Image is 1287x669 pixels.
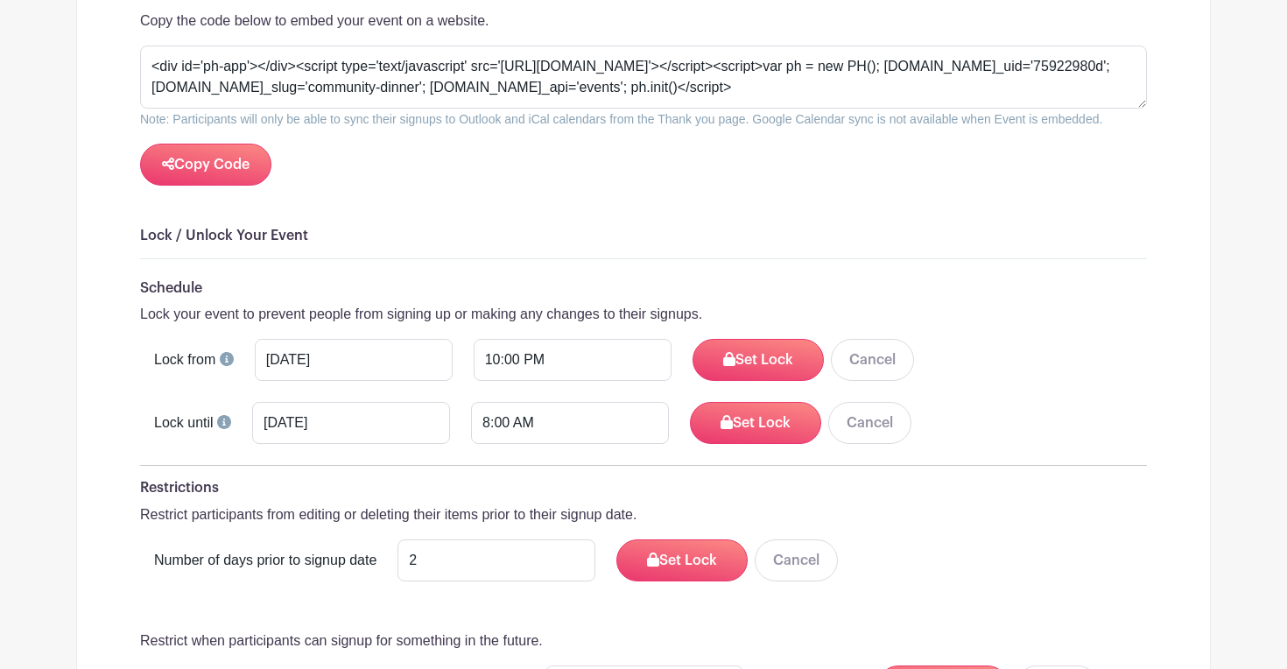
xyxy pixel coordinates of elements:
p: Restrict participants from editing or deleting their items prior to their signup date. [140,504,1147,525]
label: Lock until [154,412,214,433]
h6: Lock / Unlock Your Event [140,228,1147,244]
button: Set Lock [690,402,821,444]
h6: Schedule [140,280,1147,297]
button: Set Lock [616,539,748,581]
button: Cancel [831,339,914,381]
button: Set Lock [693,339,824,381]
button: Cancel [828,402,911,444]
p: Copy the code below to embed your event on a website. [140,11,1147,32]
small: Note: Participants will only be able to sync their signups to Outlook and iCal calendars from the... [140,112,1102,126]
p: Lock your event to prevent people from signing up or making any changes to their signups. [140,304,1147,325]
p: Restrict when participants can signup for something in the future. [140,630,1147,651]
label: Number of days prior to signup date [154,550,376,571]
h6: Restrictions [140,480,1147,496]
input: Pick date [255,339,453,381]
input: Set Time [471,402,669,444]
input: Set Time [474,339,672,381]
textarea: <div id='ph-app'></div><script type='text/javascript' src='[URL][DOMAIN_NAME]'></script><script>v... [140,46,1147,109]
input: Pick date [252,402,450,444]
button: Cancel [755,539,838,581]
label: Lock from [154,349,215,370]
button: Copy Code [140,144,271,186]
